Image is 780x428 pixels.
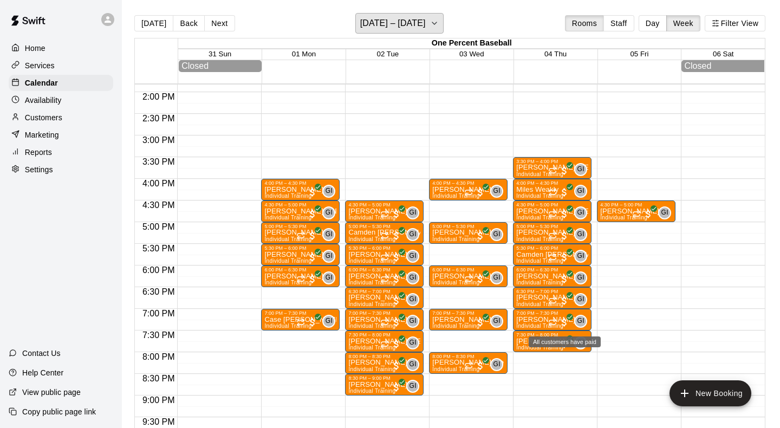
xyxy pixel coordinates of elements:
[25,112,62,123] p: Customers
[380,275,389,283] span: Recurring event
[516,310,588,316] div: 7:00 PM – 7:30 PM
[348,301,395,307] span: Individual Training
[475,274,486,284] span: All customers have paid
[9,109,113,126] a: Customers
[409,251,417,262] span: GI
[432,267,504,273] div: 6:00 PM – 6:30 PM
[140,309,178,318] span: 7:00 PM
[493,273,500,283] span: GI
[516,323,563,329] span: Individual Training
[516,332,588,338] div: 7:30 PM – 8:00 PM
[548,253,557,262] span: Recurring event
[578,293,587,306] span: Garrett & Sean Individual Training
[548,210,557,218] span: Recurring event
[516,245,588,251] div: 5:30 PM – 6:00 PM
[345,352,424,374] div: 8:00 PM – 8:30 PM: Individual Training
[409,294,417,305] span: GI
[345,265,424,287] div: 6:00 PM – 6:30 PM: Individual Training
[409,207,417,218] span: GI
[513,222,591,244] div: 5:00 PM – 5:30 PM: Individual Training
[181,61,259,71] div: Closed
[22,348,61,359] p: Contact Us
[516,267,588,273] div: 6:00 PM – 6:30 PM
[559,165,570,176] span: All customers have paid
[516,224,588,229] div: 5:00 PM – 5:30 PM
[327,206,335,219] span: Garrett & Sean Individual Training
[493,316,500,327] span: GI
[411,271,419,284] span: Garrett & Sean Individual Training
[411,315,419,328] span: Garrett & Sean Individual Training
[577,186,584,197] span: GI
[516,180,588,186] div: 4:00 PM – 4:30 PM
[548,166,557,175] span: Recurring event
[391,360,402,371] span: All customers have paid
[578,250,587,263] span: Garrett & Sean Individual Training
[261,200,340,222] div: 4:30 PM – 5:00 PM: James "William" Guidt
[475,360,486,371] span: All customers have paid
[391,295,402,306] span: All customers have paid
[307,209,318,219] span: All customers have paid
[380,318,389,327] span: Recurring event
[432,323,479,329] span: Individual Training
[380,210,389,218] span: Recurring event
[264,215,311,221] span: Individual Training
[322,315,335,328] div: Garrett & Sean Individual Training
[296,318,305,327] span: Recurring event
[391,274,402,284] span: All customers have paid
[429,309,508,330] div: 7:00 PM – 7:30 PM: Dylan Cunningham
[307,252,318,263] span: All customers have paid
[261,265,340,287] div: 6:00 PM – 6:30 PM: Individual Training
[292,50,316,58] button: 01 Mon
[495,271,503,284] span: Garrett & Sean Individual Training
[516,171,563,177] span: Individual Training
[322,228,335,241] div: Garrett & Sean Individual Training
[348,354,420,359] div: 8:00 PM – 8:30 PM
[348,258,395,264] span: Individual Training
[495,358,503,371] span: Garrett & Sean Individual Training
[513,265,591,287] div: 6:00 PM – 6:30 PM: Parker Wauson
[513,244,591,265] div: 5:30 PM – 6:00 PM: Individual Training
[409,229,417,240] span: GI
[348,280,395,286] span: Individual Training
[322,185,335,198] div: Garrett & Sean Individual Training
[411,206,419,219] span: Garrett & Sean Individual Training
[9,127,113,143] div: Marketing
[406,380,419,393] div: Garrett & Sean Individual Training
[140,114,178,123] span: 2:30 PM
[348,375,420,381] div: 8:30 PM – 9:00 PM
[326,229,333,240] span: GI
[513,157,591,179] div: 3:30 PM – 4:00 PM: Individual Training
[429,352,508,374] div: 8:00 PM – 8:30 PM: Individual Training
[345,287,424,309] div: 6:30 PM – 7:00 PM: Patrick Forsyth
[264,245,336,251] div: 5:30 PM – 6:00 PM
[411,250,419,263] span: Garrett & Sean Individual Training
[578,163,587,176] span: Garrett & Sean Individual Training
[391,209,402,219] span: All customers have paid
[513,179,591,200] div: 4:00 PM – 4:30 PM: Individual Training
[516,280,563,286] span: Individual Training
[140,417,178,426] span: 9:30 PM
[25,60,55,71] p: Services
[406,336,419,349] div: Garrett & Sean Individual Training
[578,228,587,241] span: Garrett & Sean Individual Training
[411,380,419,393] span: Garrett & Sean Individual Training
[516,236,563,242] span: Individual Training
[516,202,588,207] div: 4:30 PM – 5:00 PM
[493,359,500,370] span: GI
[140,244,178,253] span: 5:30 PM
[429,179,508,200] div: 4:00 PM – 4:30 PM: Individual Training
[406,293,419,306] div: Garrett & Sean Individual Training
[348,345,395,351] span: Individual Training
[25,43,45,54] p: Home
[345,330,424,352] div: 7:30 PM – 8:00 PM: Individual Training
[684,61,762,71] div: Closed
[662,206,671,219] span: Garrett & Sean Individual Training
[432,366,479,372] span: Individual Training
[348,215,395,221] span: Individual Training
[559,317,570,328] span: All customers have paid
[603,15,634,31] button: Staff
[264,180,336,186] div: 4:00 PM – 4:30 PM
[559,230,570,241] span: All customers have paid
[348,289,420,294] div: 6:30 PM – 7:00 PM
[516,258,563,264] span: Individual Training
